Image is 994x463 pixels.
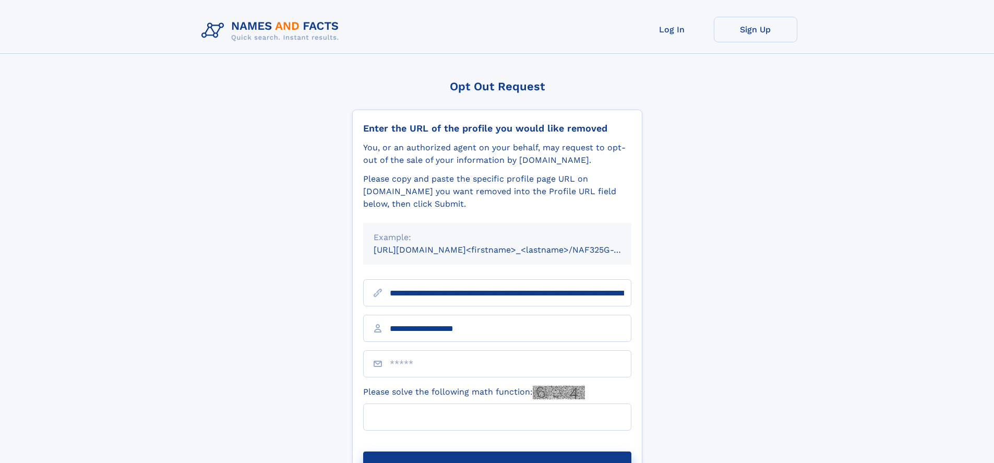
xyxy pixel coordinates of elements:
[374,245,651,255] small: [URL][DOMAIN_NAME]<firstname>_<lastname>/NAF325G-xxxxxxxx
[374,231,621,244] div: Example:
[363,386,585,399] label: Please solve the following math function:
[363,173,631,210] div: Please copy and paste the specific profile page URL on [DOMAIN_NAME] you want removed into the Pr...
[363,141,631,167] div: You, or an authorized agent on your behalf, may request to opt-out of the sale of your informatio...
[352,80,642,93] div: Opt Out Request
[197,17,348,45] img: Logo Names and Facts
[630,17,714,42] a: Log In
[714,17,797,42] a: Sign Up
[363,123,631,134] div: Enter the URL of the profile you would like removed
